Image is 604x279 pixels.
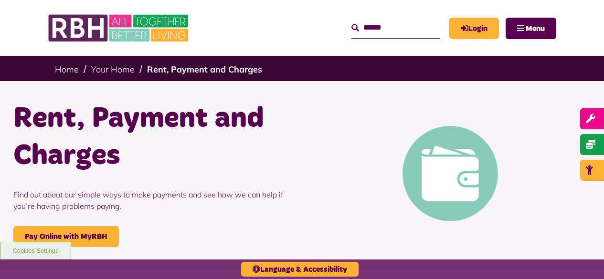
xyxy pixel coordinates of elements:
[48,10,191,47] img: RBH
[13,175,295,226] p: Find out about our simple ways to make payments and see how we can help if you’re having problems...
[147,64,262,75] a: Rent, Payment and Charges
[91,64,135,75] a: Your Home
[13,226,119,247] a: Pay Online with MyRBH
[55,64,79,75] a: Home
[506,18,556,39] button: Navigation
[13,100,295,175] h1: Rent, Payment and Charges
[449,18,499,39] a: MyRBH
[561,236,604,279] iframe: Netcall Web Assistant for live chat
[403,126,498,221] img: Pay Rent
[526,25,545,32] span: Menu
[241,262,359,277] button: Language & Accessibility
